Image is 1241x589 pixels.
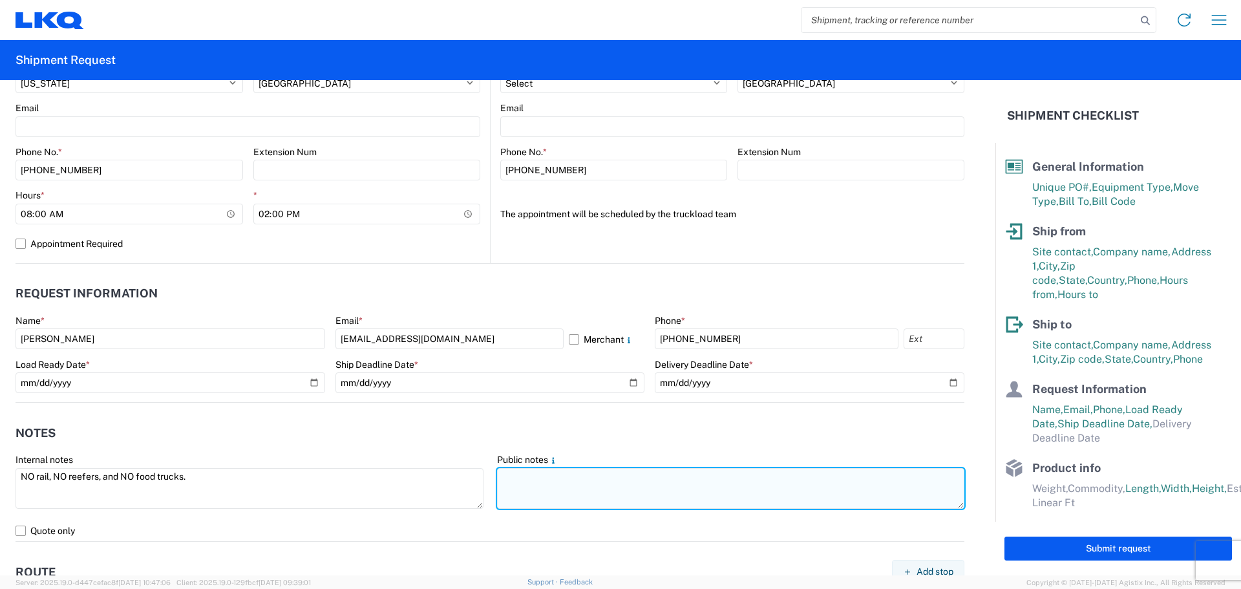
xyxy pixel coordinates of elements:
[527,578,560,586] a: Support
[500,204,736,224] label: The appointment will be scheduled by the truckload team
[1032,224,1086,238] span: Ship from
[1063,403,1093,416] span: Email,
[118,579,171,586] span: [DATE] 10:47:06
[1039,353,1060,365] span: City,
[1105,353,1133,365] span: State,
[917,566,953,578] span: Add stop
[904,328,964,349] input: Ext
[1032,317,1072,331] span: Ship to
[737,146,801,158] label: Extension Num
[1032,339,1093,351] span: Site contact,
[16,427,56,440] h2: Notes
[655,315,685,327] label: Phone
[1060,353,1105,365] span: Zip code,
[1032,181,1092,193] span: Unique PO#,
[892,560,964,584] button: Add stop
[801,8,1136,32] input: Shipment, tracking or reference number
[655,359,753,370] label: Delivery Deadline Date
[16,189,45,201] label: Hours
[16,287,158,300] h2: Request Information
[1032,403,1063,416] span: Name,
[1087,274,1127,286] span: Country,
[16,579,171,586] span: Server: 2025.19.0-d447cefac8f
[1093,246,1171,258] span: Company name,
[335,359,418,370] label: Ship Deadline Date
[176,579,311,586] span: Client: 2025.19.0-129fbcf
[1032,482,1068,495] span: Weight,
[16,315,45,327] label: Name
[1173,353,1203,365] span: Phone
[1092,181,1173,193] span: Equipment Type,
[1057,418,1152,430] span: Ship Deadline Date,
[1057,288,1098,301] span: Hours to
[16,566,56,579] h2: Route
[16,359,90,370] label: Load Ready Date
[1059,274,1087,286] span: State,
[16,52,116,68] h2: Shipment Request
[1125,482,1161,495] span: Length,
[1127,274,1160,286] span: Phone,
[1007,108,1139,123] h2: Shipment Checklist
[16,520,964,541] label: Quote only
[497,454,558,466] label: Public notes
[1093,403,1125,416] span: Phone,
[16,233,480,254] label: Appointment Required
[253,146,317,158] label: Extension Num
[560,578,593,586] a: Feedback
[16,146,62,158] label: Phone No.
[1092,195,1136,208] span: Bill Code
[1039,260,1060,272] span: City,
[16,102,39,114] label: Email
[1133,353,1173,365] span: Country,
[1032,160,1144,173] span: General Information
[1032,382,1147,396] span: Request Information
[1004,537,1232,561] button: Submit request
[1192,482,1227,495] span: Height,
[1032,461,1101,475] span: Product info
[569,328,645,349] label: Merchant
[1026,577,1225,588] span: Copyright © [DATE]-[DATE] Agistix Inc., All Rights Reserved
[1161,482,1192,495] span: Width,
[500,102,524,114] label: Email
[1032,246,1093,258] span: Site contact,
[16,454,73,466] label: Internal notes
[1059,195,1092,208] span: Bill To,
[1068,482,1125,495] span: Commodity,
[1093,339,1171,351] span: Company name,
[500,146,547,158] label: Phone No.
[335,315,363,327] label: Email
[259,579,311,586] span: [DATE] 09:39:01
